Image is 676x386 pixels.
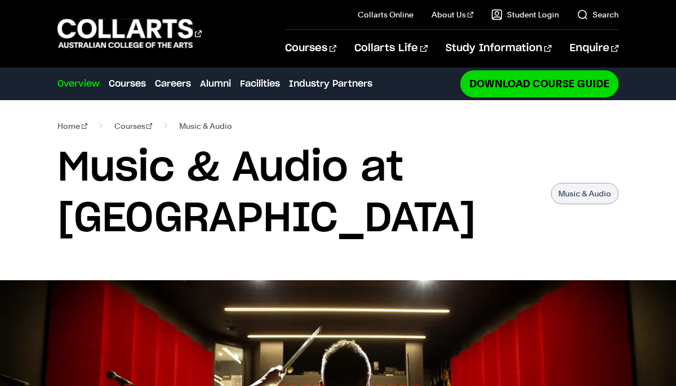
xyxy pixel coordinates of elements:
[491,9,559,20] a: Student Login
[570,30,619,67] a: Enquire
[240,77,280,91] a: Facilities
[155,77,191,91] a: Careers
[57,17,202,50] div: Go to homepage
[551,183,619,204] p: Music & Audio
[446,30,552,67] a: Study Information
[109,77,146,91] a: Courses
[289,77,372,91] a: Industry Partners
[57,118,87,134] a: Home
[460,70,619,97] a: Download Course Guide
[577,9,619,20] a: Search
[354,30,427,67] a: Collarts Life
[200,77,231,91] a: Alumni
[57,77,100,91] a: Overview
[285,30,336,67] a: Courses
[358,9,413,20] a: Collarts Online
[432,9,473,20] a: About Us
[57,143,540,244] h1: Music & Audio at [GEOGRAPHIC_DATA]
[179,118,232,134] span: Music & Audio
[114,118,153,134] a: Courses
